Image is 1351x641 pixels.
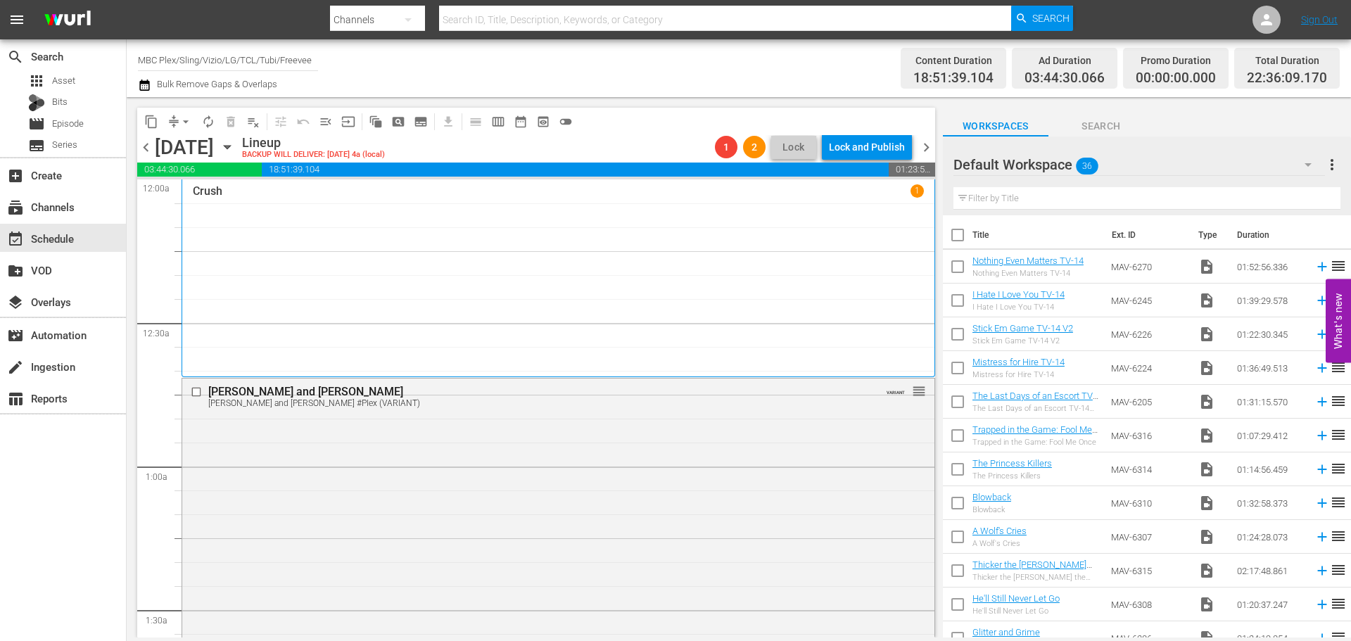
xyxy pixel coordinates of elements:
[1330,258,1347,274] span: reorder
[972,424,1098,445] a: Trapped in the Game: Fool Me Once
[1198,562,1215,579] span: Video
[7,327,24,344] span: Automation
[34,4,101,37] img: ans4CAIJ8jUAAAAAAAAAAAAAAAAAAAAAAAAgQb4GAAAAAAAAAAAAAAAAAAAAAAAAJMjXAAAAAAAAAAAAAAAAAAAAAAAAgAT5G...
[972,269,1084,278] div: Nothing Even Matters TV-14
[8,11,25,28] span: menu
[1330,426,1347,443] span: reorder
[242,110,265,133] span: Clear Lineup
[1105,317,1193,351] td: MAV-6226
[918,139,935,156] span: chevron_right
[972,289,1065,300] a: I Hate I Love You TV-14
[1105,452,1193,486] td: MAV-6314
[319,115,333,129] span: menu_open
[972,627,1040,637] a: Glitter and Grime
[1198,427,1215,444] span: Video
[1314,462,1330,477] svg: Add to Schedule
[7,199,24,216] span: Channels
[369,115,383,129] span: auto_awesome_motion_outlined
[822,134,912,160] button: Lock and Publish
[242,151,385,160] div: BACKUP WILL DELIVER: [DATE] 4a (local)
[242,135,385,151] div: Lineup
[972,559,1092,580] a: Thicker the [PERSON_NAME] the Sweeter the Juice 2
[715,141,737,153] span: 1
[1048,118,1154,135] span: Search
[829,134,905,160] div: Lock and Publish
[1105,554,1193,588] td: MAV-6315
[972,573,1100,582] div: Thicker the [PERSON_NAME] the Sweeter the Juice 2
[1105,385,1193,419] td: MAV-6205
[52,74,75,88] span: Asset
[137,163,262,177] span: 03:44:30.066
[972,303,1065,312] div: I Hate I Love You TV-14
[265,108,292,135] span: Customize Events
[487,110,509,133] span: Week Calendar View
[972,526,1027,536] a: A Wolf's Cries
[1330,494,1347,511] span: reorder
[1314,597,1330,612] svg: Add to Schedule
[7,359,24,376] span: Ingestion
[1314,293,1330,308] svg: Add to Schedule
[52,138,77,152] span: Series
[7,294,24,311] span: Overlays
[912,383,926,399] span: reorder
[1198,495,1215,512] span: Video
[509,110,532,133] span: Month Calendar View
[743,141,766,153] span: 2
[1105,486,1193,520] td: MAV-6310
[1198,258,1215,275] span: Video
[915,186,920,196] p: 1
[1105,419,1193,452] td: MAV-6316
[197,110,220,133] span: Loop Content
[1231,554,1309,588] td: 02:17:48.861
[1231,284,1309,317] td: 01:39:29.578
[459,108,487,135] span: Day Calendar View
[1198,393,1215,410] span: Video
[1105,520,1193,554] td: MAV-6307
[7,262,24,279] span: VOD
[1314,394,1330,410] svg: Add to Schedule
[972,539,1027,548] div: A Wolf's Cries
[341,115,355,129] span: input
[953,145,1325,184] div: Default Workspace
[1330,393,1347,410] span: reorder
[1105,250,1193,284] td: MAV-6270
[1231,452,1309,486] td: 01:14:56.459
[28,72,45,89] span: Asset
[972,505,1011,514] div: Blowback
[1330,561,1347,578] span: reorder
[972,255,1084,266] a: Nothing Even Matters TV-14
[972,357,1065,367] a: Mistress for Hire TV-14
[391,115,405,129] span: pageview_outlined
[1324,156,1340,173] span: more_vert
[163,110,197,133] span: Remove Gaps & Overlaps
[1314,259,1330,274] svg: Add to Schedule
[514,115,528,129] span: date_range_outlined
[1247,70,1327,87] span: 22:36:09.170
[144,115,158,129] span: content_copy
[1190,215,1229,255] th: Type
[208,398,856,408] div: [PERSON_NAME] and [PERSON_NAME] #Plex (VARIANT)
[1231,588,1309,621] td: 01:20:37.247
[943,118,1048,135] span: Workspaces
[912,383,926,398] button: reorder
[414,115,428,129] span: subtitles_outlined
[155,79,277,89] span: Bulk Remove Gaps & Overlaps
[1231,250,1309,284] td: 01:52:56.336
[1231,486,1309,520] td: 01:32:58.373
[1330,595,1347,612] span: reorder
[1198,596,1215,613] span: Video
[167,115,181,129] span: compress
[246,115,260,129] span: playlist_remove_outlined
[972,607,1060,616] div: He'll Still Never Let Go
[887,383,905,395] span: VARIANT
[137,139,155,156] span: chevron_left
[1032,6,1070,31] span: Search
[1105,588,1193,621] td: MAV-6308
[1136,51,1216,70] div: Promo Duration
[1301,14,1338,25] a: Sign Out
[972,391,1098,412] a: The Last Days of an Escort TV-14 V2
[1247,51,1327,70] div: Total Duration
[1025,51,1105,70] div: Ad Duration
[1025,70,1105,87] span: 03:44:30.066
[972,336,1073,345] div: Stick Em Game TV-14 V2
